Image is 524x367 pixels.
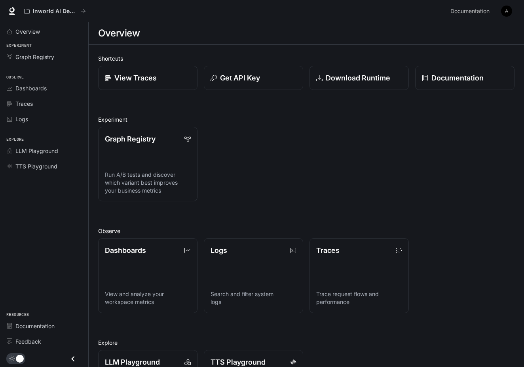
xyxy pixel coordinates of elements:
[3,25,85,38] a: Overview
[105,134,156,144] p: Graph Registry
[499,3,515,19] button: User avatar
[15,115,28,123] span: Logs
[447,3,496,19] a: Documentation
[98,115,515,124] h2: Experiment
[15,147,58,155] span: LLM Playground
[15,84,47,92] span: Dashboards
[431,73,484,83] p: Documentation
[3,159,85,173] a: TTS Playground
[15,53,54,61] span: Graph Registry
[415,66,515,90] a: Documentation
[309,66,409,90] a: Download Runtime
[211,245,227,256] p: Logs
[316,290,402,306] p: Trace request flows and performance
[105,290,191,306] p: View and analyze your workspace metrics
[220,73,260,83] p: Get API Key
[211,290,296,306] p: Search and filter system logs
[15,27,40,36] span: Overview
[3,50,85,64] a: Graph Registry
[98,338,515,347] h2: Explore
[3,319,85,333] a: Documentation
[204,238,303,313] a: LogsSearch and filter system logs
[21,3,89,19] button: All workspaces
[98,238,197,313] a: DashboardsView and analyze your workspace metrics
[3,81,85,95] a: Dashboards
[33,8,77,15] p: Inworld AI Demos
[309,238,409,313] a: TracesTrace request flows and performance
[3,97,85,111] a: Traces
[15,322,55,330] span: Documentation
[105,171,191,195] p: Run A/B tests and discover which variant best improves your business metrics
[450,6,490,16] span: Documentation
[16,354,24,363] span: Dark mode toggle
[98,66,197,90] a: View Traces
[316,245,340,256] p: Traces
[114,73,157,83] p: View Traces
[15,99,33,108] span: Traces
[15,337,41,346] span: Feedback
[3,144,85,158] a: LLM Playground
[64,351,82,367] button: Close drawer
[105,245,146,256] p: Dashboards
[98,25,140,41] h1: Overview
[3,335,85,348] a: Feedback
[204,66,303,90] button: Get API Key
[15,162,57,170] span: TTS Playground
[98,227,515,235] h2: Observe
[326,73,390,83] p: Download Runtime
[3,112,85,126] a: Logs
[98,127,197,201] a: Graph RegistryRun A/B tests and discover which variant best improves your business metrics
[501,6,512,17] img: User avatar
[98,54,515,63] h2: Shortcuts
